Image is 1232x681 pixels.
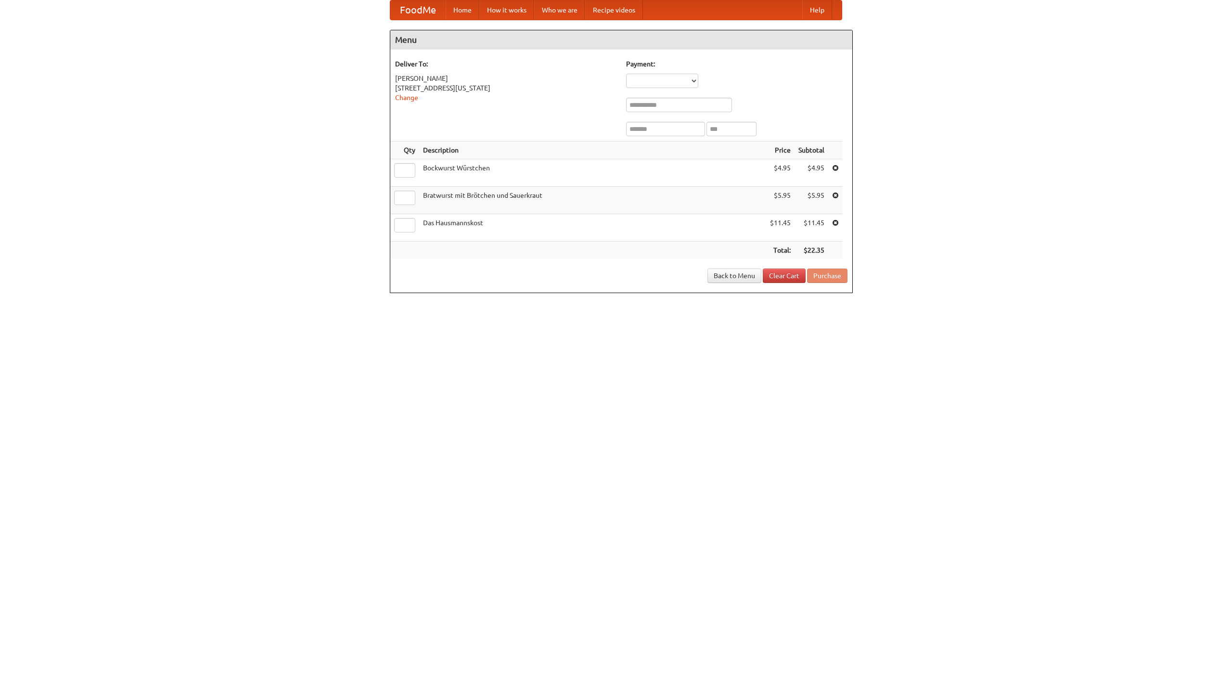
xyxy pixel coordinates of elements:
[763,269,806,283] a: Clear Cart
[446,0,479,20] a: Home
[766,159,795,187] td: $4.95
[766,141,795,159] th: Price
[419,159,766,187] td: Bockwurst Würstchen
[766,214,795,242] td: $11.45
[419,187,766,214] td: Bratwurst mit Brötchen und Sauerkraut
[390,141,419,159] th: Qty
[795,242,828,259] th: $22.35
[802,0,832,20] a: Help
[807,269,847,283] button: Purchase
[795,187,828,214] td: $5.95
[390,0,446,20] a: FoodMe
[395,74,616,83] div: [PERSON_NAME]
[395,59,616,69] h5: Deliver To:
[390,30,852,50] h4: Menu
[585,0,643,20] a: Recipe videos
[766,187,795,214] td: $5.95
[707,269,761,283] a: Back to Menu
[534,0,585,20] a: Who we are
[766,242,795,259] th: Total:
[395,94,418,102] a: Change
[795,141,828,159] th: Subtotal
[419,214,766,242] td: Das Hausmannskost
[479,0,534,20] a: How it works
[626,59,847,69] h5: Payment:
[795,214,828,242] td: $11.45
[795,159,828,187] td: $4.95
[395,83,616,93] div: [STREET_ADDRESS][US_STATE]
[419,141,766,159] th: Description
